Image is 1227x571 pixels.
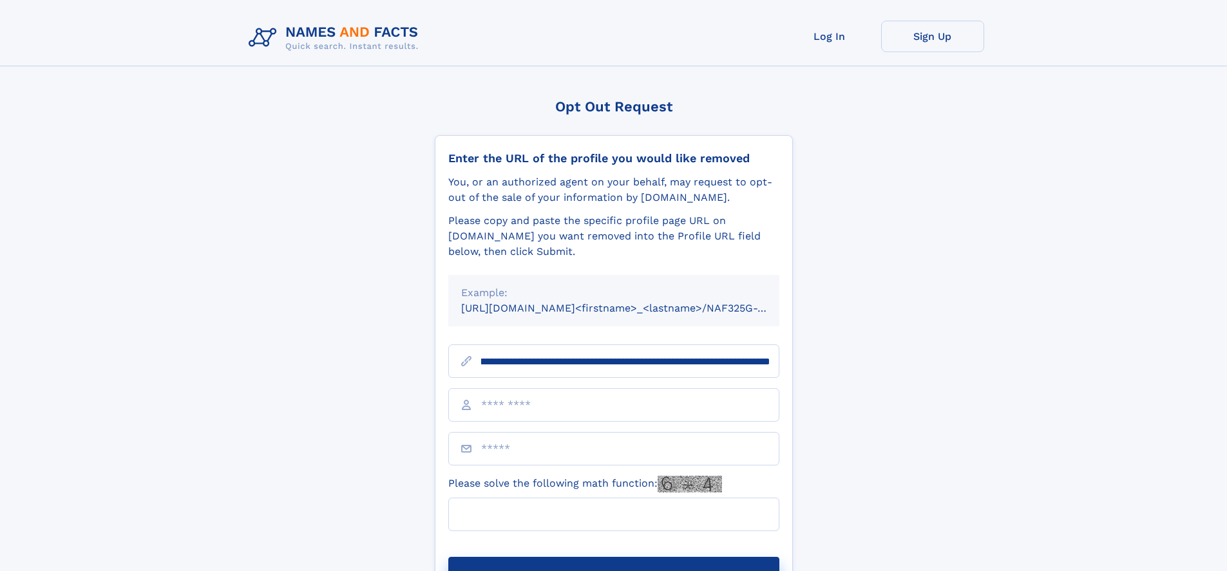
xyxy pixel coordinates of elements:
[461,302,804,314] small: [URL][DOMAIN_NAME]<firstname>_<lastname>/NAF325G-xxxxxxxx
[243,21,429,55] img: Logo Names and Facts
[435,98,793,115] div: Opt Out Request
[448,213,779,259] div: Please copy and paste the specific profile page URL on [DOMAIN_NAME] you want removed into the Pr...
[461,285,766,301] div: Example:
[448,174,779,205] div: You, or an authorized agent on your behalf, may request to opt-out of the sale of your informatio...
[448,151,779,165] div: Enter the URL of the profile you would like removed
[448,476,722,492] label: Please solve the following math function:
[881,21,984,52] a: Sign Up
[778,21,881,52] a: Log In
